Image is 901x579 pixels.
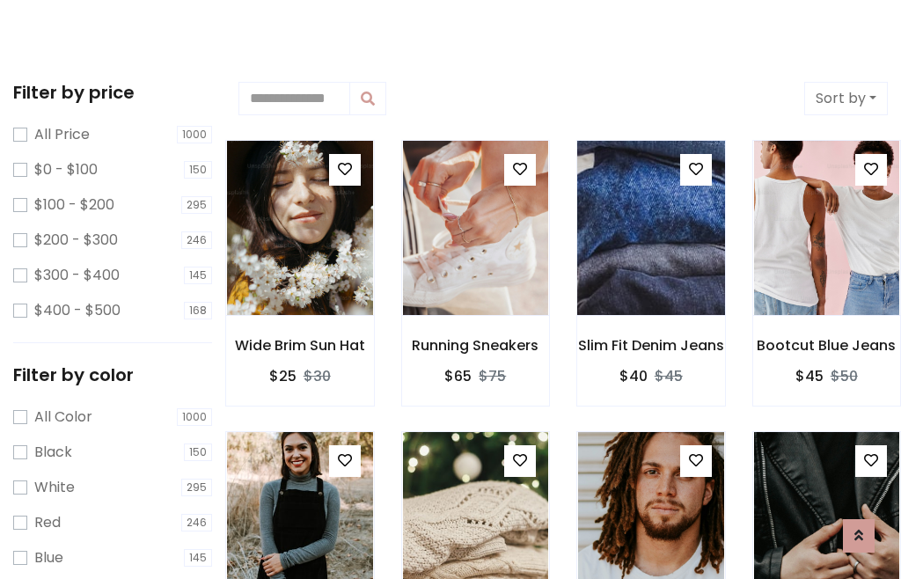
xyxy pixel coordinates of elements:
[34,265,120,286] label: $300 - $400
[177,126,212,143] span: 1000
[269,368,297,385] h6: $25
[181,514,212,531] span: 246
[13,364,212,385] h5: Filter by color
[577,337,725,354] h6: Slim Fit Denim Jeans
[655,366,683,386] del: $45
[184,161,212,179] span: 150
[177,408,212,426] span: 1000
[184,267,212,284] span: 145
[13,82,212,103] h5: Filter by price
[34,300,121,321] label: $400 - $500
[34,512,61,533] label: Red
[181,231,212,249] span: 246
[34,477,75,498] label: White
[34,230,118,251] label: $200 - $300
[34,159,98,180] label: $0 - $100
[479,366,506,386] del: $75
[34,547,63,568] label: Blue
[795,368,824,385] h6: $45
[34,407,92,428] label: All Color
[619,368,648,385] h6: $40
[402,337,550,354] h6: Running Sneakers
[226,337,374,354] h6: Wide Brim Sun Hat
[804,82,888,115] button: Sort by
[753,337,901,354] h6: Bootcut Blue Jeans
[184,302,212,319] span: 168
[304,366,331,386] del: $30
[444,368,472,385] h6: $65
[181,479,212,496] span: 295
[34,194,114,216] label: $100 - $200
[184,549,212,567] span: 145
[831,366,858,386] del: $50
[184,443,212,461] span: 150
[181,196,212,214] span: 295
[34,442,72,463] label: Black
[34,124,90,145] label: All Price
